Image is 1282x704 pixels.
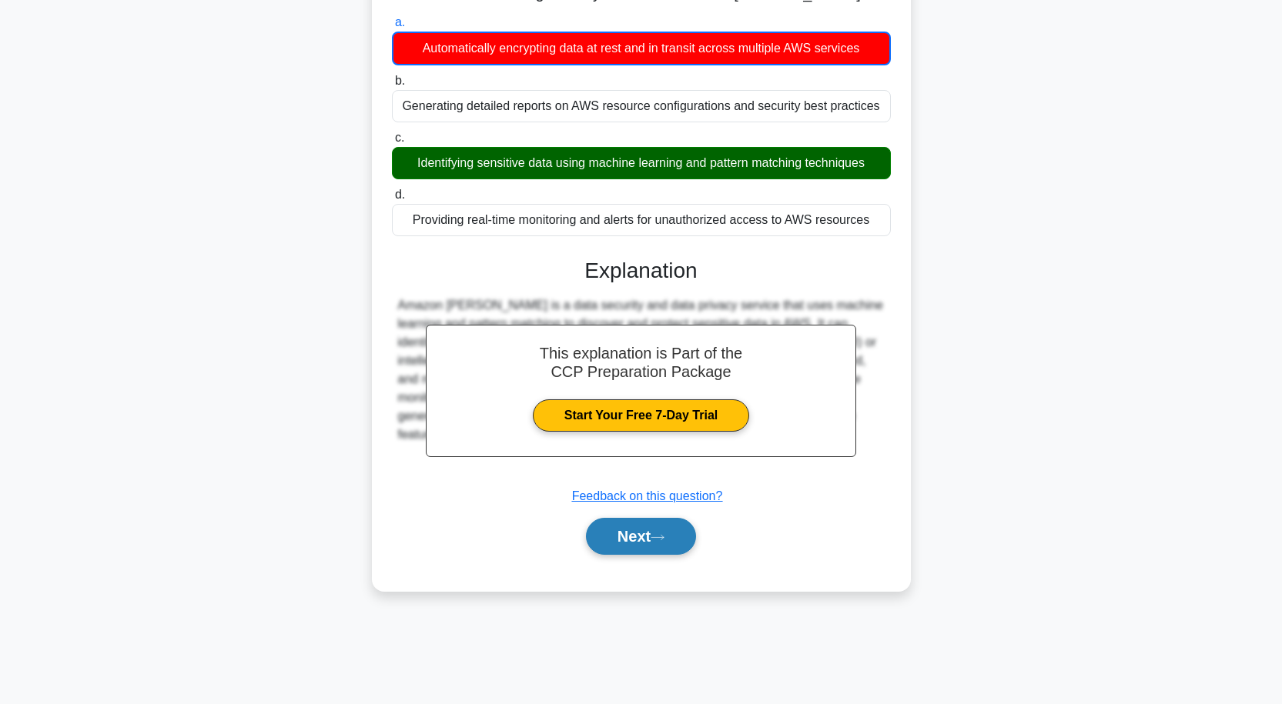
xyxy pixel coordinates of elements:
div: Amazon [PERSON_NAME] is a data security and data privacy service that uses machine learning and p... [398,296,885,444]
span: d. [395,188,405,201]
span: a. [395,15,405,28]
h3: Explanation [401,258,882,284]
span: c. [395,131,404,144]
a: Feedback on this question? [572,489,723,502]
div: Generating detailed reports on AWS resource configurations and security best practices [392,90,891,122]
a: Start Your Free 7-Day Trial [533,399,749,432]
div: Providing real-time monitoring and alerts for unauthorized access to AWS resources [392,204,891,236]
span: b. [395,74,405,87]
button: Next [586,518,696,555]
div: Identifying sensitive data using machine learning and pattern matching techniques [392,147,891,179]
div: Automatically encrypting data at rest and in transit across multiple AWS services [392,32,891,65]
